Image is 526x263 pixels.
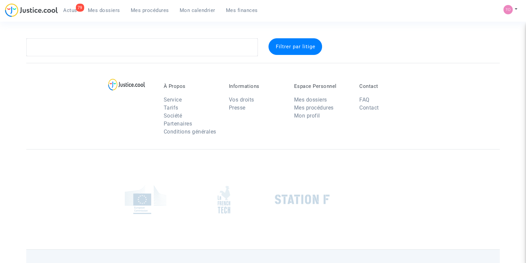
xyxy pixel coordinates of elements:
span: Mon calendrier [180,7,215,13]
a: FAQ [359,97,370,103]
a: Contact [359,105,379,111]
span: Mes finances [226,7,258,13]
a: Mes finances [221,5,263,15]
a: Conditions générales [164,129,216,135]
a: Vos droits [229,97,254,103]
a: Mon calendrier [174,5,221,15]
div: 79 [76,4,84,12]
a: Tarifs [164,105,178,111]
p: Contact [359,83,415,89]
a: Mon profil [294,113,320,119]
img: europe_commision.png [125,185,166,214]
a: 79Actus [58,5,83,15]
a: Partenaires [164,121,192,127]
a: Mes dossiers [294,97,327,103]
img: french_tech.png [218,185,230,214]
span: Filtrer par litige [275,44,315,50]
img: stationf.png [275,194,330,204]
span: Mes dossiers [88,7,120,13]
img: jc-logo.svg [5,3,58,17]
a: Mes procédures [125,5,174,15]
img: fe1f3729a2b880d5091b466bdc4f5af5 [503,5,513,14]
a: Mes procédures [294,105,334,111]
p: Espace Personnel [294,83,349,89]
img: logo-lg.svg [108,79,145,91]
span: Mes procédures [131,7,169,13]
a: Mes dossiers [83,5,125,15]
p: À Propos [164,83,219,89]
a: Presse [229,105,246,111]
p: Informations [229,83,284,89]
a: Société [164,113,182,119]
a: Service [164,97,182,103]
span: Actus [63,7,77,13]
